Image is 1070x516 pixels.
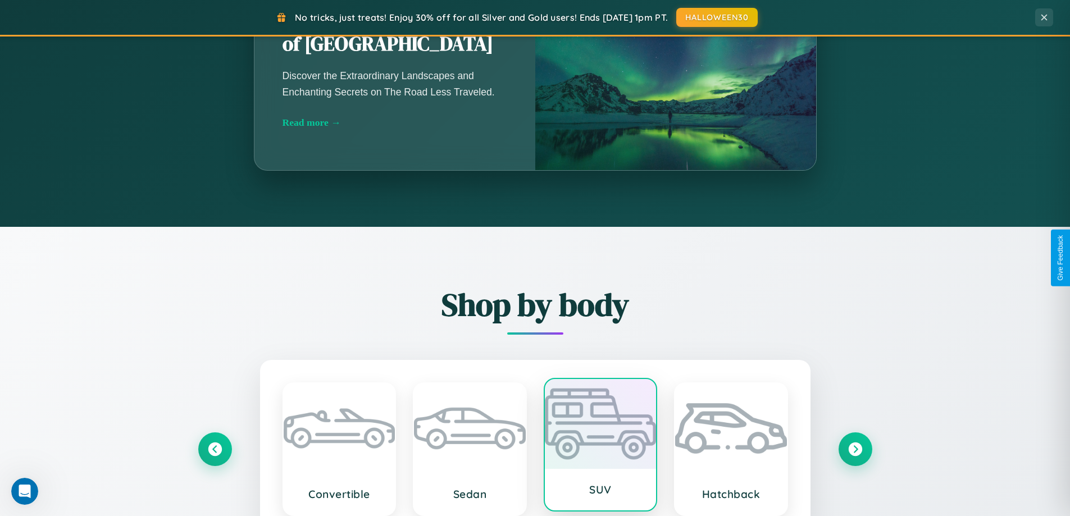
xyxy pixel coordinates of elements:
button: HALLOWEEN30 [676,8,758,27]
span: No tricks, just treats! Enjoy 30% off for all Silver and Gold users! Ends [DATE] 1pm PT. [295,12,668,23]
h2: Unearthing the Mystique of [GEOGRAPHIC_DATA] [283,6,507,57]
iframe: Intercom live chat [11,478,38,505]
h3: SUV [556,483,645,496]
h3: Hatchback [686,487,776,501]
div: Give Feedback [1057,235,1064,281]
div: Read more → [283,117,507,129]
h2: Shop by body [198,283,872,326]
h3: Sedan [425,487,514,501]
h3: Convertible [295,487,384,501]
p: Discover the Extraordinary Landscapes and Enchanting Secrets on The Road Less Traveled. [283,68,507,99]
